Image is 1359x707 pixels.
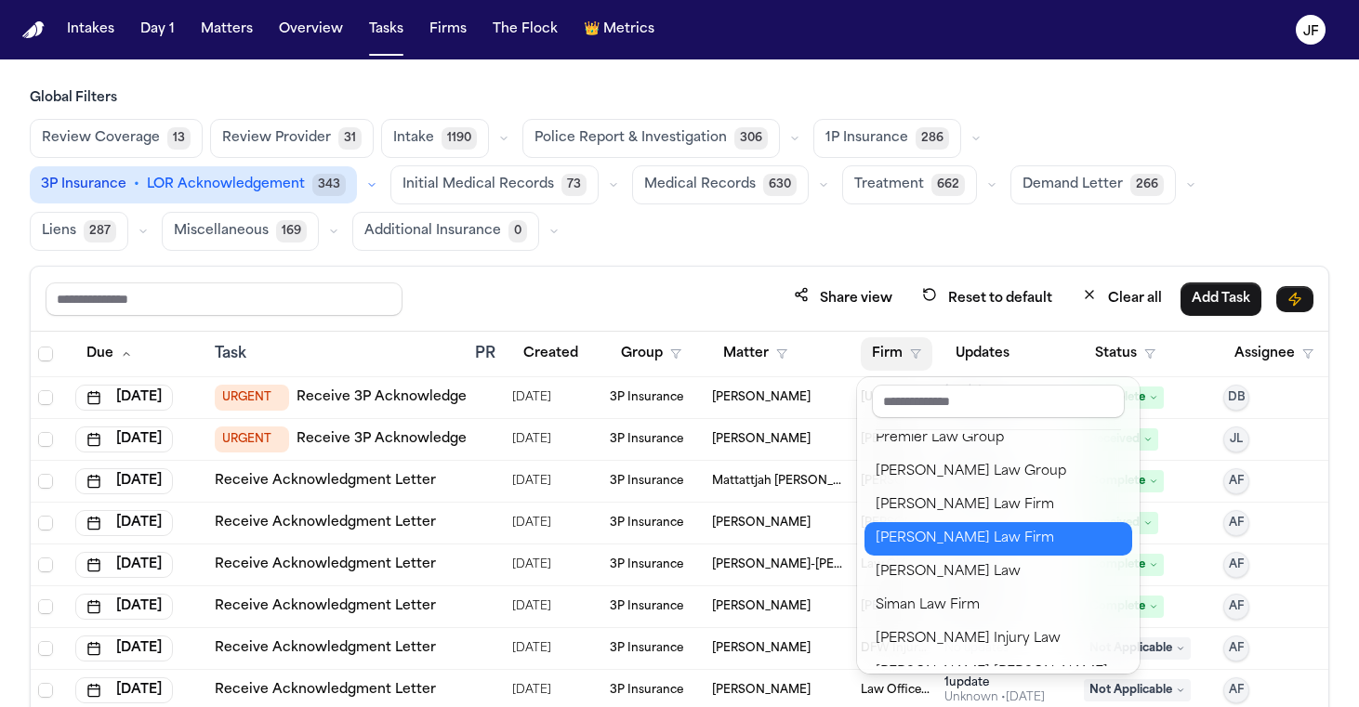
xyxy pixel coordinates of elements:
div: [PERSON_NAME] [PERSON_NAME] [876,661,1121,684]
div: [PERSON_NAME] Law [876,561,1121,583]
div: Firm [857,377,1140,674]
div: [PERSON_NAME] Law Firm [876,528,1121,550]
button: Firm [861,337,932,371]
div: [PERSON_NAME] Law Group [876,461,1121,483]
div: Premier Law Group [876,427,1121,450]
div: Siman Law Firm [876,595,1121,617]
div: [PERSON_NAME] Law Firm [876,494,1121,517]
div: [PERSON_NAME] Injury Law [876,628,1121,650]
